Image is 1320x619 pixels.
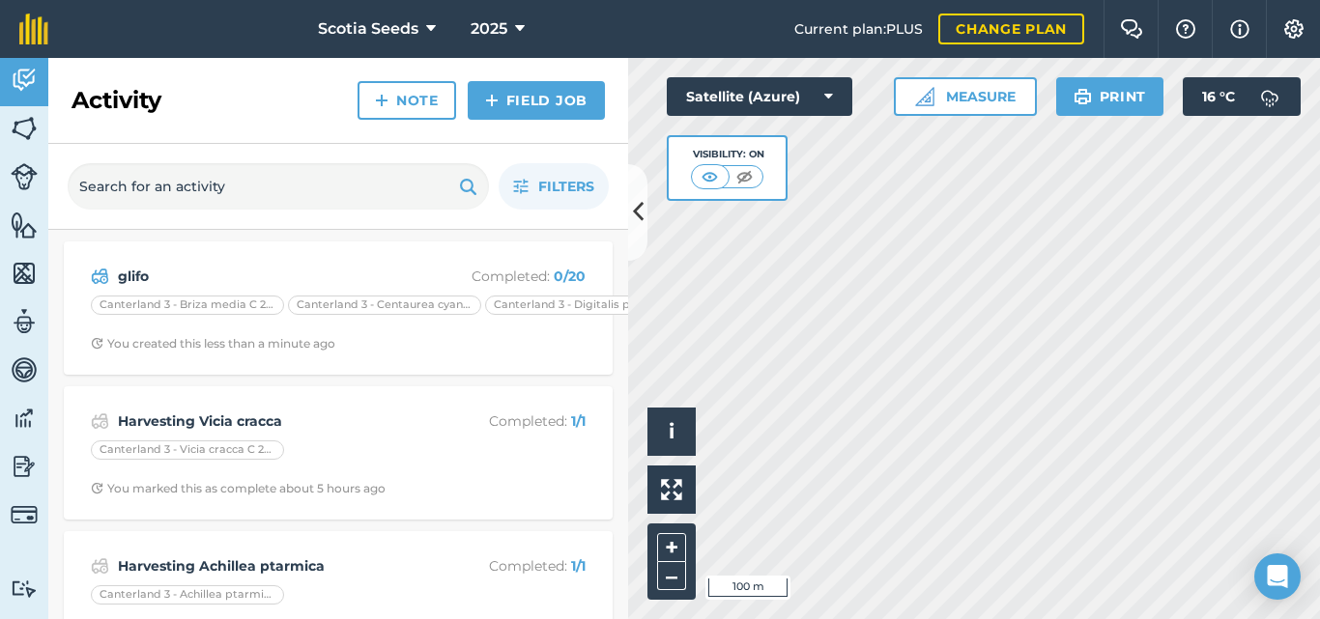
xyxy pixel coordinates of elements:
[11,579,38,598] img: svg+xml;base64,PD94bWwgdmVyc2lvbj0iMS4wIiBlbmNvZGluZz0idXRmLTgiPz4KPCEtLSBHZW5lcmF0b3I6IEFkb2JlIE...
[657,562,686,590] button: –
[72,85,161,116] h2: Activity
[11,452,38,481] img: svg+xml;base64,PD94bWwgdmVyc2lvbj0iMS4wIiBlbmNvZGluZz0idXRmLTgiPz4KPCEtLSBHZW5lcmF0b3I6IEFkb2JlIE...
[318,17,418,41] span: Scotia Seeds
[11,211,38,239] img: svg+xml;base64,PHN2ZyB4bWxucz0iaHR0cDovL3d3dy53My5vcmcvMjAwMC9zdmciIHdpZHRoPSI1NiIgaGVpZ2h0PSI2MC...
[1230,17,1249,41] img: svg+xml;base64,PHN2ZyB4bWxucz0iaHR0cDovL3d3dy53My5vcmcvMjAwMC9zdmciIHdpZHRoPSIxNyIgaGVpZ2h0PSIxNy...
[91,295,284,315] div: Canterland 3 - Briza media C 23-37
[1120,19,1143,39] img: Two speech bubbles overlapping with the left bubble in the forefront
[1202,77,1235,116] span: 16 ° C
[358,81,456,120] a: Note
[1250,77,1289,116] img: svg+xml;base64,PD94bWwgdmVyc2lvbj0iMS4wIiBlbmNvZGluZz0idXRmLTgiPz4KPCEtLSBHZW5lcmF0b3I6IEFkb2JlIE...
[468,81,605,120] a: Field Job
[91,265,109,288] img: svg+xml;base64,PD94bWwgdmVyc2lvbj0iMS4wIiBlbmNvZGluZz0idXRmLTgiPz4KPCEtLSBHZW5lcmF0b3I6IEFkb2JlIE...
[571,412,586,430] strong: 1 / 1
[91,336,335,352] div: You created this less than a minute ago
[11,259,38,288] img: svg+xml;base64,PHN2ZyB4bWxucz0iaHR0cDovL3d3dy53My5vcmcvMjAwMC9zdmciIHdpZHRoPSI1NiIgaGVpZ2h0PSI2MC...
[794,18,923,40] span: Current plan : PLUS
[118,410,424,432] strong: Harvesting Vicia cracca
[375,89,388,112] img: svg+xml;base64,PHN2ZyB4bWxucz0iaHR0cDovL3d3dy53My5vcmcvMjAwMC9zdmciIHdpZHRoPSIxNCIgaGVpZ2h0PSIyNC...
[75,253,601,363] a: glifoCompleted: 0/20Canterland 3 - Briza media C 23-37Canterland 3 - Centaurea cyanus C 24-06Cant...
[11,163,38,190] img: svg+xml;base64,PD94bWwgdmVyc2lvbj0iMS4wIiBlbmNvZGluZz0idXRmLTgiPz4KPCEtLSBHZW5lcmF0b3I6IEFkb2JlIE...
[571,557,586,575] strong: 1 / 1
[1183,77,1301,116] button: 16 °C
[91,481,386,496] div: You marked this as complete about 5 hours ago
[1056,77,1164,116] button: Print
[11,355,38,384] img: svg+xml;base64,PD94bWwgdmVyc2lvbj0iMS4wIiBlbmNvZGluZz0idXRmLTgiPz4KPCEtLSBHZW5lcmF0b3I6IEFkb2JlIE...
[657,533,686,562] button: +
[91,554,109,577] img: svg+xml;base64,PD94bWwgdmVyc2lvbj0iMS4wIiBlbmNvZGluZz0idXRmLTgiPz4KPCEtLSBHZW5lcmF0b3I6IEFkb2JlIE...
[91,409,109,433] img: svg+xml;base64,PD94bWwgdmVyc2lvbj0iMS4wIiBlbmNvZGluZz0idXRmLTgiPz4KPCEtLSBHZW5lcmF0b3I6IEFkb2JlIE...
[1282,19,1306,39] img: A cog icon
[11,66,38,95] img: svg+xml;base64,PD94bWwgdmVyc2lvbj0iMS4wIiBlbmNvZGluZz0idXRmLTgiPz4KPCEtLSBHZW5lcmF0b3I6IEFkb2JlIE...
[471,17,507,41] span: 2025
[432,410,586,432] p: Completed :
[667,77,852,116] button: Satellite (Azure)
[432,266,586,287] p: Completed :
[647,408,696,456] button: i
[11,114,38,143] img: svg+xml;base64,PHN2ZyB4bWxucz0iaHR0cDovL3d3dy53My5vcmcvMjAwMC9zdmciIHdpZHRoPSI1NiIgaGVpZ2h0PSI2MC...
[661,479,682,500] img: Four arrows, one pointing top left, one top right, one bottom right and the last bottom left
[11,501,38,528] img: svg+xml;base64,PD94bWwgdmVyc2lvbj0iMS4wIiBlbmNvZGluZz0idXRmLTgiPz4KPCEtLSBHZW5lcmF0b3I6IEFkb2JlIE...
[91,337,103,350] img: Clock with arrow pointing clockwise
[118,266,424,287] strong: glifo
[538,176,594,197] span: Filters
[459,175,477,198] img: svg+xml;base64,PHN2ZyB4bWxucz0iaHR0cDovL3d3dy53My5vcmcvMjAwMC9zdmciIHdpZHRoPSIxOSIgaGVpZ2h0PSIyNC...
[75,398,601,508] a: Harvesting Vicia craccaCompleted: 1/1Canterland 3 - Vicia cracca C 23-33Clock with arrow pointing...
[938,14,1084,44] a: Change plan
[915,87,934,106] img: Ruler icon
[432,555,586,577] p: Completed :
[118,555,424,577] strong: Harvesting Achillea ptarmica
[485,295,678,315] div: Canterland 3 - Digitalis purpurea C 23-06
[11,404,38,433] img: svg+xml;base64,PD94bWwgdmVyc2lvbj0iMS4wIiBlbmNvZGluZz0idXRmLTgiPz4KPCEtLSBHZW5lcmF0b3I6IEFkb2JlIE...
[554,267,586,285] strong: 0 / 20
[288,295,481,315] div: Canterland 3 - Centaurea cyanus C 24-06
[68,163,489,210] input: Search for an activity
[91,585,284,605] div: Canterland 3 - Achillea ptarmica C 23-34
[732,167,757,186] img: svg+xml;base64,PHN2ZyB4bWxucz0iaHR0cDovL3d3dy53My5vcmcvMjAwMC9zdmciIHdpZHRoPSI1MCIgaGVpZ2h0PSI0MC...
[485,89,499,112] img: svg+xml;base64,PHN2ZyB4bWxucz0iaHR0cDovL3d3dy53My5vcmcvMjAwMC9zdmciIHdpZHRoPSIxNCIgaGVpZ2h0PSIyNC...
[691,147,764,162] div: Visibility: On
[1174,19,1197,39] img: A question mark icon
[1254,553,1301,600] div: Open Intercom Messenger
[499,163,609,210] button: Filters
[669,419,674,443] span: i
[19,14,48,44] img: fieldmargin Logo
[1074,85,1092,108] img: svg+xml;base64,PHN2ZyB4bWxucz0iaHR0cDovL3d3dy53My5vcmcvMjAwMC9zdmciIHdpZHRoPSIxOSIgaGVpZ2h0PSIyNC...
[91,440,284,460] div: Canterland 3 - Vicia cracca C 23-33
[894,77,1037,116] button: Measure
[91,482,103,494] img: Clock with arrow pointing clockwise
[11,307,38,336] img: svg+xml;base64,PD94bWwgdmVyc2lvbj0iMS4wIiBlbmNvZGluZz0idXRmLTgiPz4KPCEtLSBHZW5lcmF0b3I6IEFkb2JlIE...
[698,167,722,186] img: svg+xml;base64,PHN2ZyB4bWxucz0iaHR0cDovL3d3dy53My5vcmcvMjAwMC9zdmciIHdpZHRoPSI1MCIgaGVpZ2h0PSI0MC...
